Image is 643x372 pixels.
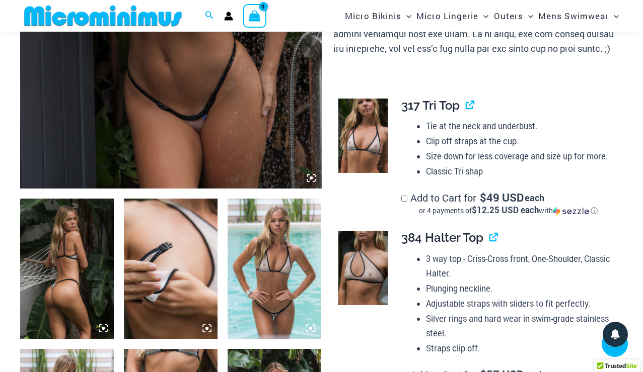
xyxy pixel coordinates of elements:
[228,199,321,339] img: Trade Winds Ivory/Ink 317 Top 453 Micro
[20,5,186,27] img: MM SHOP LOGO FLAT
[426,134,615,149] li: Clip off straps at the cup.
[342,3,414,29] a: Micro BikinisMenu ToggleMenu Toggle
[338,99,388,173] img: Trade Winds Ivory/Ink 317 Top
[494,3,523,29] span: Outers
[401,230,483,245] span: 384 Halter Top
[401,98,460,113] span: 317 Tri Top
[538,3,609,29] span: Mens Swimwear
[478,3,488,29] span: Menu Toggle
[491,3,536,29] a: OutersMenu ToggleMenu Toggle
[426,164,615,179] li: Classic Tri shap
[426,119,615,134] li: Tie at the neck and underbust.
[426,296,615,311] li: Adjustable straps with sliders to fit perfectly.
[426,251,615,281] li: 3 way top - Criss-Cross front, One-Shoulder, Classic Halter.
[426,341,615,356] li: Straps clip off.
[401,206,614,216] div: or 4 payments of with
[124,199,218,339] img: Trade Winds Ivory/Ink 384 Top
[426,149,615,164] li: Size down for less coverage and size up for more.
[553,207,589,216] img: Sezzle
[401,196,407,202] input: Add to Cart for$49 USD eachor 4 payments of$12.25 USD eachwithSezzle Click to learn more about Se...
[426,311,615,341] li: Silver rings and hard wear in swim-grade stainless steel.
[205,10,214,23] a: Search icon link
[401,206,614,216] div: or 4 payments of$12.25 USD eachwithSezzle Click to learn more about Sezzle
[523,3,533,29] span: Menu Toggle
[426,281,615,296] li: Plunging neckline.
[338,231,388,305] img: Trade Winds Ivory/Ink 384 Top
[472,204,539,216] span: $12.25 USD each
[243,4,266,27] a: View Shopping Cart, empty
[480,190,486,205] span: $
[525,193,544,203] span: each
[416,3,478,29] span: Micro Lingerie
[20,199,114,339] img: Trade Winds Ivory/Ink 384 Top 469 Thong
[341,2,623,30] nav: Site Navigation
[414,3,491,29] a: Micro LingerieMenu ToggleMenu Toggle
[345,3,401,29] span: Micro Bikinis
[401,3,411,29] span: Menu Toggle
[609,3,619,29] span: Menu Toggle
[536,3,621,29] a: Mens SwimwearMenu ToggleMenu Toggle
[480,193,524,203] span: 49 USD
[401,191,614,216] label: Add to Cart for
[224,12,233,21] a: Account icon link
